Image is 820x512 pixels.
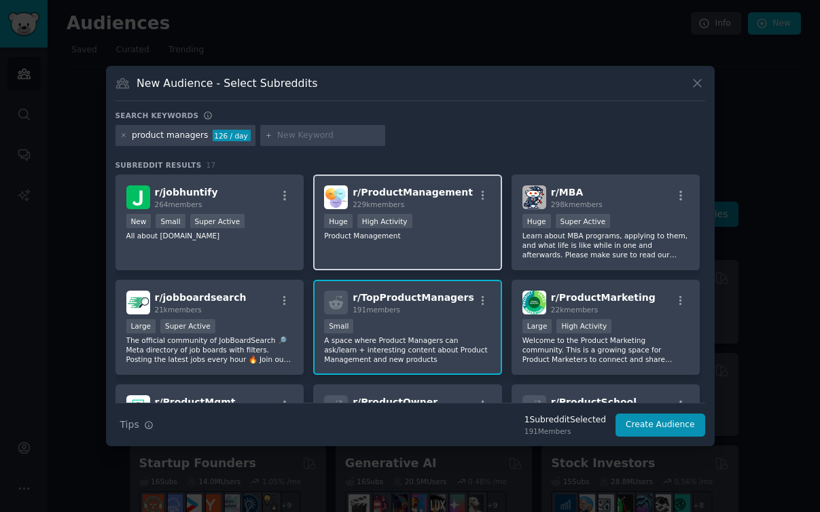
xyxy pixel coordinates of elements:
span: Tips [120,418,139,432]
p: Product Management [324,231,491,240]
div: Small [324,319,353,333]
img: MBA [522,185,546,209]
span: r/ ProductSchool [551,397,637,407]
img: jobboardsearch [126,291,150,314]
div: High Activity [556,319,611,333]
div: product managers [132,130,208,142]
div: Small [156,214,185,228]
span: r/ MBA [551,187,583,198]
div: Huge [522,214,551,228]
input: New Keyword [277,130,380,142]
div: Super Active [556,214,611,228]
div: New [126,214,151,228]
p: All about [DOMAIN_NAME] [126,231,293,240]
div: Huge [324,214,353,228]
img: ProductMgmt [126,395,150,419]
div: 1 Subreddit Selected [524,414,606,426]
div: 126 / day [213,130,251,142]
div: Super Active [190,214,245,228]
span: r/ ProductManagement [353,187,473,198]
img: ProductMarketing [522,291,546,314]
span: 21k members [155,306,202,314]
span: 191 members [353,306,400,314]
span: 17 [207,161,216,169]
span: Subreddit Results [115,160,202,170]
h3: Search keywords [115,111,199,120]
p: Learn about MBA programs, applying to them, and what life is like while in one and afterwards. Pl... [522,231,690,259]
span: r/ jobhuntify [155,187,218,198]
span: r/ jobboardsearch [155,292,247,303]
span: r/ ProductMgmt [155,397,236,407]
p: Welcome to the Product Marketing community. This is a growing space for Product Marketers to conn... [522,335,690,364]
span: r/ ProductMarketing [551,292,656,303]
div: Super Active [160,319,215,333]
img: jobhuntify [126,185,150,209]
span: 22k members [551,306,598,314]
span: 264 members [155,200,202,208]
div: Large [522,319,552,333]
img: ProductManagement [324,185,348,209]
p: The official community of JobBoardSearch 🔎 Meta directory of job boards with filters. Posting the... [126,335,293,364]
p: A space where Product Managers can ask/learn + interesting content about Product Management and n... [324,335,491,364]
button: Tips [115,413,158,437]
span: 298k members [551,200,603,208]
div: High Activity [357,214,412,228]
div: Large [126,319,156,333]
span: 229k members [353,200,404,208]
div: 191 Members [524,426,606,436]
span: r/ ProductOwner [353,397,438,407]
span: r/ TopProductManagers [353,292,474,303]
button: Create Audience [616,414,705,437]
h3: New Audience - Select Subreddits [137,76,317,90]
